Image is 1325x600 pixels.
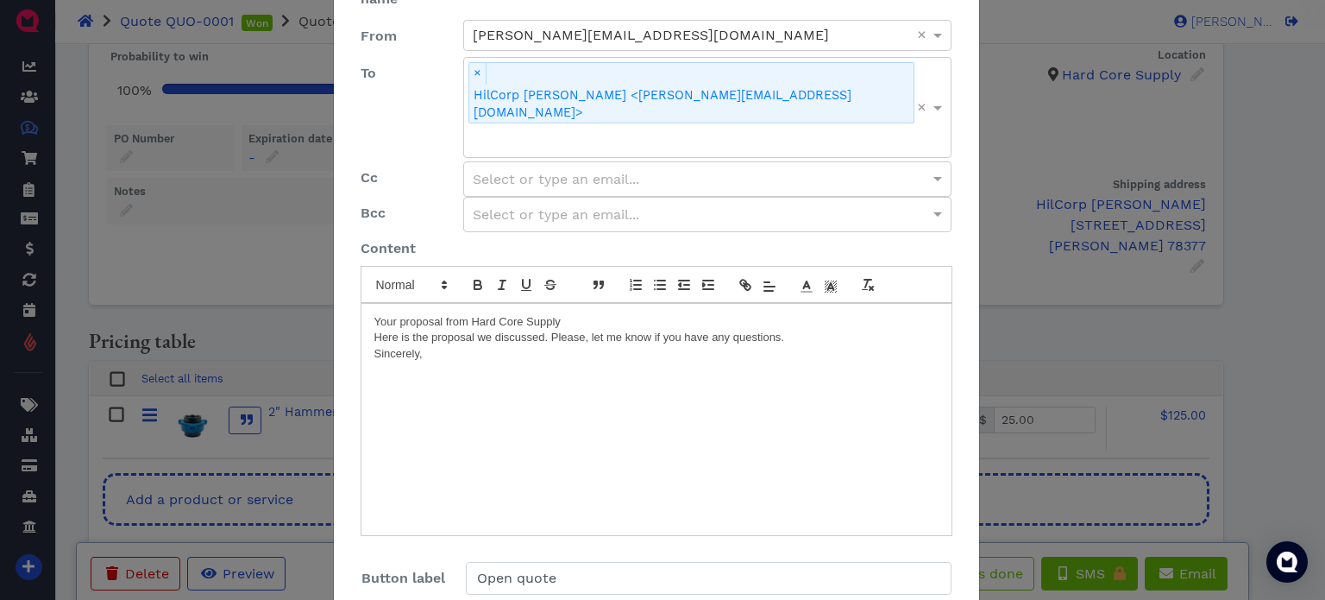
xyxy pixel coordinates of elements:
span: Content [361,240,416,256]
span: × [469,63,487,84]
span: HilCorp [PERSON_NAME] <[PERSON_NAME][EMAIL_ADDRESS][DOMAIN_NAME]> [469,85,914,123]
span: Clear value [914,21,929,50]
p: Sincerely, [374,346,939,362]
p: Your proposal from Hard Core Supply [374,314,939,330]
p: Here is the proposal we discussed. Please, let me know if you have any questions. [374,330,939,345]
div: Open Intercom Messenger [1266,541,1308,583]
span: To [361,65,376,81]
span: Clear all [914,58,929,156]
span: Bcc [361,205,386,221]
span: [PERSON_NAME][EMAIL_ADDRESS][DOMAIN_NAME] [473,27,829,43]
span: From [361,28,397,44]
span: × [917,99,926,115]
div: Select or type an email... [464,198,951,231]
div: Select or type an email... [464,162,951,196]
span: Button label [361,570,445,586]
span: Cc [361,169,378,186]
span: × [917,27,926,42]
